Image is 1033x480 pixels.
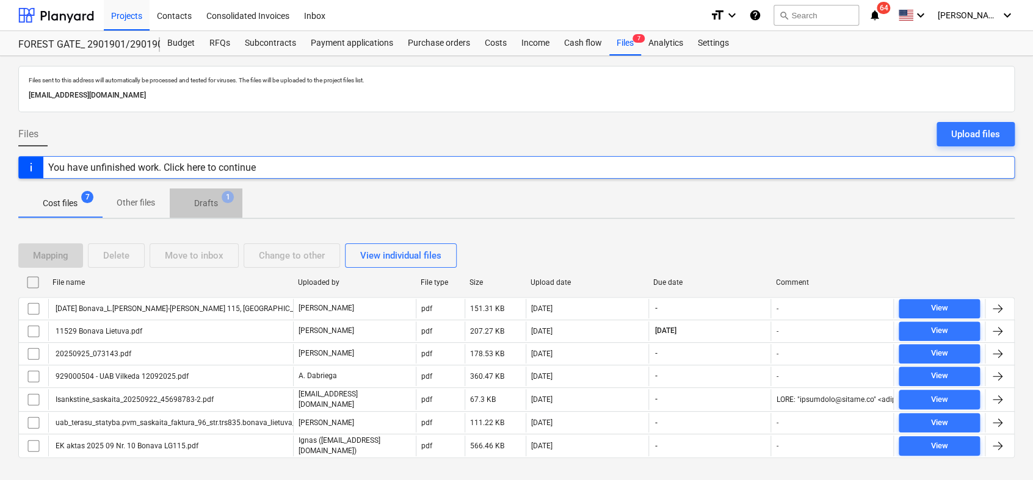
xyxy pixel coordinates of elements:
[710,8,725,23] i: format_size
[937,122,1015,146] button: Upload files
[609,31,641,56] div: Files
[899,413,980,432] button: View
[299,389,411,410] p: [EMAIL_ADDRESS][DOMAIN_NAME]
[531,418,553,427] div: [DATE]
[749,8,761,23] i: Knowledge base
[877,2,890,14] span: 64
[776,327,778,335] div: -
[653,278,766,287] div: Due date
[237,31,303,56] a: Subcontracts
[299,435,411,456] p: Ignas ([EMAIL_ADDRESS][DOMAIN_NAME])
[299,371,337,381] p: A. Dabriega
[421,442,432,450] div: pdf
[421,327,432,335] div: pdf
[776,304,778,313] div: -
[779,10,789,20] span: search
[29,89,1004,102] p: [EMAIL_ADDRESS][DOMAIN_NAME]
[470,418,504,427] div: 111.22 KB
[931,346,948,360] div: View
[54,327,142,335] div: 11529 Bonava Lietuva.pdf
[931,324,948,338] div: View
[360,248,441,263] div: View individual files
[303,31,401,56] a: Payment applications
[345,243,457,268] button: View individual files
[514,31,557,56] a: Income
[641,31,690,56] a: Analytics
[531,372,553,381] div: [DATE]
[299,303,354,313] p: [PERSON_NAME]
[470,304,504,313] div: 151.31 KB
[654,441,659,451] span: -
[931,393,948,407] div: View
[951,126,1000,142] div: Upload files
[470,372,504,381] div: 360.47 KB
[470,442,504,450] div: 566.46 KB
[194,197,218,210] p: Drafts
[222,191,234,203] span: 1
[160,31,202,56] a: Budget
[43,197,78,210] p: Cost files
[899,436,980,456] button: View
[531,349,553,358] div: [DATE]
[48,162,256,173] div: You have unfinished work. Click here to continue
[421,418,432,427] div: pdf
[18,127,38,141] span: Files
[774,5,859,26] button: Search
[654,326,678,336] span: [DATE]
[54,372,189,381] div: 929000504 - UAB Vilkeda 12092025.pdf
[421,304,432,313] div: pdf
[776,418,778,427] div: -
[654,418,659,428] span: -
[54,442,198,450] div: EK aktas 2025 09 Nr. 10 Bonava LG115.pdf
[29,76,1004,84] p: Files sent to this address will automatically be processed and tested for viruses. The files will...
[776,442,778,450] div: -
[53,278,288,287] div: File name
[18,38,145,51] div: FOREST GATE_ 2901901/2901902/2901903
[972,421,1033,480] iframe: Chat Widget
[299,326,354,336] p: [PERSON_NAME]
[81,191,93,203] span: 7
[421,395,432,404] div: pdf
[117,196,155,209] p: Other files
[725,8,739,23] i: keyboard_arrow_down
[202,31,237,56] div: RFQs
[54,418,327,427] div: uab_terasu_statyba.pvm_saskaita_faktura_96_str.trs835.bonava_lietuva_uab.lt.pdf
[931,439,948,453] div: View
[54,395,214,404] div: Isankstine_saskaita_20250922_45698783-2.pdf
[899,344,980,364] button: View
[54,349,131,358] div: 20250925_073143.pdf
[531,395,553,404] div: [DATE]
[899,299,980,318] button: View
[654,348,659,359] span: -
[531,304,553,313] div: [DATE]
[690,31,736,56] a: Settings
[776,372,778,381] div: -
[632,34,645,43] span: 7
[557,31,609,56] a: Cash flow
[298,278,411,287] div: Uploaded by
[931,301,948,315] div: View
[401,31,477,56] a: Purchase orders
[931,369,948,383] div: View
[299,418,354,428] p: [PERSON_NAME]
[654,371,659,381] span: -
[421,349,432,358] div: pdf
[470,327,504,335] div: 207.27 KB
[421,372,432,381] div: pdf
[899,390,980,409] button: View
[654,303,659,313] span: -
[477,31,514,56] a: Costs
[776,349,778,358] div: -
[913,8,928,23] i: keyboard_arrow_down
[469,278,521,287] div: Size
[899,321,980,341] button: View
[938,10,999,20] span: [PERSON_NAME] Karalius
